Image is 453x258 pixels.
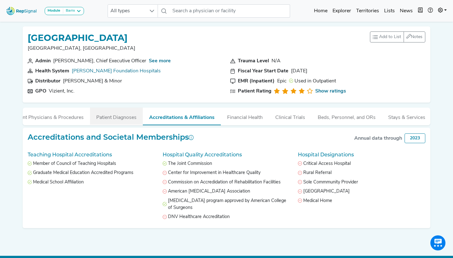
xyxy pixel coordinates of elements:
strong: Module [48,9,60,13]
span: Member of Council of Teaching Hospitals [33,160,116,167]
button: Notes [404,31,425,42]
div: Used in Outpatient [289,77,336,85]
div: Trauma Level [238,57,269,65]
div: Fiscal Year Start Date [238,67,288,75]
div: 2023 [405,133,425,143]
div: Matt Wain, Chief Executive Officer [53,57,146,65]
span: Center for Improvement in Healthcare Quality [168,170,260,177]
button: Patient Diagnoses [90,108,143,125]
div: EMR (Inpatient) [238,77,275,85]
button: Intel Book [415,5,425,17]
div: toolbar [370,31,425,42]
div: Admin [35,57,51,65]
a: Lists [382,5,397,17]
span: [GEOGRAPHIC_DATA] [303,188,350,195]
button: Beds, Personnel, and ORs [311,108,382,125]
span: Add to List [379,34,401,40]
span: Graduate Medical Education Accredited Programs [33,170,133,177]
h5: Hospital Designations [298,152,425,158]
p: [GEOGRAPHIC_DATA], [GEOGRAPHIC_DATA] [28,45,135,52]
span: Notes [411,35,422,39]
button: ModuleBarrx [45,7,84,15]
div: [DATE] [291,67,307,75]
span: Medical Home [303,198,332,205]
button: Stays & Services [382,108,432,125]
div: Owens & Minor [63,77,122,85]
button: Relevant Physicians & Procedures [2,108,90,125]
a: Home [311,5,330,17]
span: [MEDICAL_DATA] program approved by American College of Surgeons [168,198,290,211]
span: American [MEDICAL_DATA] Association [168,188,250,195]
a: [PERSON_NAME] Foundation Hospitals [72,69,161,74]
div: N/A [271,57,281,65]
div: GPO [35,87,46,95]
button: Accreditations & Affiliations [143,108,221,125]
div: Patient Rating [238,87,271,95]
a: News [397,5,415,17]
button: Clinical Trials [269,108,311,125]
span: Sole Commmunity Provider [303,179,358,186]
a: Show ratings [315,87,346,95]
button: Add to List [370,31,404,42]
button: Financial Health [221,108,269,125]
input: Search a physician or facility [170,4,290,18]
div: Annual data through [354,135,402,142]
h5: Hospital Quality Accreditations [163,152,290,158]
span: Critical Access Hospital [303,160,351,167]
h1: [GEOGRAPHIC_DATA] [28,33,135,43]
div: Barrx [63,8,75,14]
a: See more [149,59,171,64]
span: Medical School Affiliation [33,179,84,186]
span: Commission on Accredidation of Rehabilitation Facilities [168,179,281,186]
span: All types [108,5,146,17]
div: Kaiser Foundation Hospitals [72,67,161,75]
div: [PERSON_NAME], Chief Executive Officer [53,57,146,65]
div: Epic [277,77,287,85]
div: Vizient, Inc. [49,87,75,95]
div: Distributor [35,77,60,85]
span: DNV Healthcare Accreditation [168,214,230,221]
span: Rural Referral [303,170,332,177]
a: Explorer [330,5,354,17]
div: Health System [35,67,69,75]
h2: Accreditations and Societal Memberships [28,133,194,142]
h5: Teaching Hospital Accreditations [28,152,155,158]
a: Territories [354,5,382,17]
span: The Joint Commission [168,160,212,167]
